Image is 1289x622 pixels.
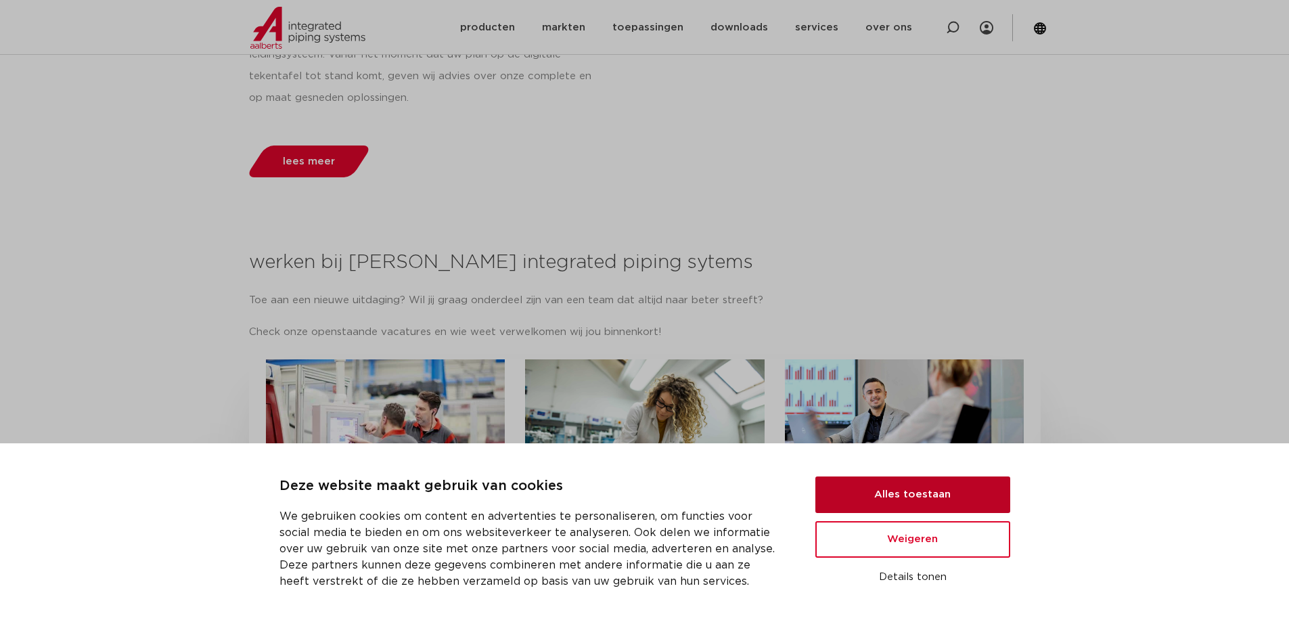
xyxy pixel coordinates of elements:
a: lees meer [245,146,372,177]
p: We gebruiken cookies om content en advertenties te personaliseren, om functies voor social media ... [279,508,783,590]
span: lees meer [283,156,335,166]
button: Weigeren [815,521,1010,558]
p: Toe aan een nieuwe uitdaging? Wil jij graag onderdeel zijn van een team dat altijd naar beter str... [249,290,1041,311]
p: Deze website maakt gebruik van cookies [279,476,783,497]
button: Details tonen [815,566,1010,589]
button: Alles toestaan [815,476,1010,513]
p: Check onze openstaande vacatures en wie weet verwelkomen wij jou binnenkort! [249,321,1041,343]
h3: werken bij [PERSON_NAME] integrated piping sytems [249,249,1041,276]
